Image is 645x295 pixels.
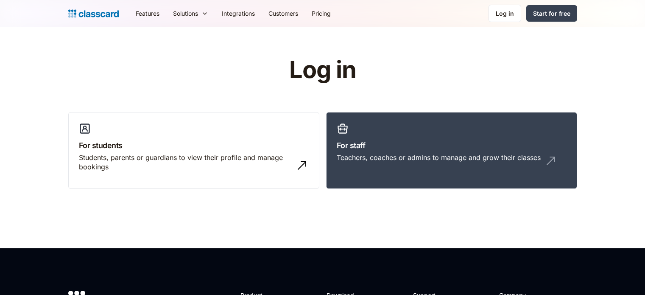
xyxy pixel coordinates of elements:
a: Log in [489,5,521,22]
div: Solutions [166,4,215,23]
h1: Log in [188,57,457,83]
h3: For staff [337,140,567,151]
div: Students, parents or guardians to view their profile and manage bookings [79,153,292,172]
div: Teachers, coaches or admins to manage and grow their classes [337,153,541,162]
a: Features [129,4,166,23]
a: Integrations [215,4,262,23]
a: home [68,8,119,20]
a: Pricing [305,4,338,23]
a: For staffTeachers, coaches or admins to manage and grow their classes [326,112,577,189]
h3: For students [79,140,309,151]
div: Log in [496,9,514,18]
div: Start for free [533,9,570,18]
div: Solutions [173,9,198,18]
a: For studentsStudents, parents or guardians to view their profile and manage bookings [68,112,319,189]
a: Customers [262,4,305,23]
a: Start for free [526,5,577,22]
